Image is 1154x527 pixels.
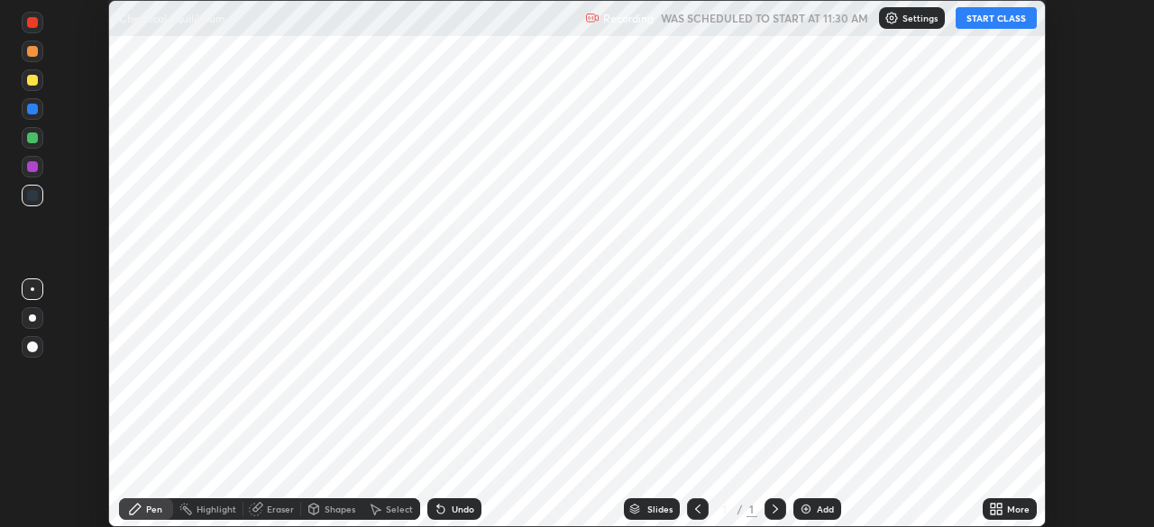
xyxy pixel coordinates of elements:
div: / [737,504,743,514]
img: recording.375f2c34.svg [585,11,600,25]
div: Add [817,504,834,513]
div: 1 [716,504,734,514]
div: Undo [452,504,474,513]
div: Pen [146,504,162,513]
img: class-settings-icons [884,11,899,25]
div: Highlight [197,504,236,513]
div: Eraser [267,504,294,513]
button: START CLASS [956,7,1037,29]
h5: WAS SCHEDULED TO START AT 11:30 AM [661,10,868,26]
p: Settings [902,14,938,23]
p: Recording [603,12,654,25]
img: add-slide-button [799,502,813,516]
p: Chemical equilibrium [119,11,225,25]
div: Shapes [325,504,355,513]
div: Slides [647,504,673,513]
div: More [1007,504,1030,513]
div: Select [386,504,413,513]
div: 1 [746,501,757,517]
